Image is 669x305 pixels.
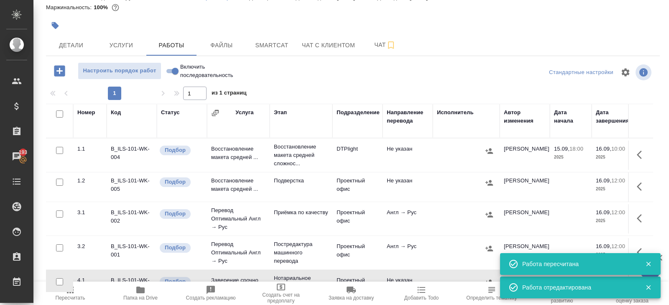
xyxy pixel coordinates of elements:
td: Перевод Оптимальный Англ → Рус [207,202,270,236]
span: Папка на Drive [123,295,158,301]
p: 16.09, [596,177,611,184]
span: Заявка на доставку [329,295,374,301]
td: Не указан [383,141,433,170]
td: B_ILS-101-WK-003 [107,272,157,301]
td: B_ILS-101-WK-004 [107,141,157,170]
p: 18:00 [569,146,583,152]
p: Подбор [165,178,186,186]
div: Этап [274,108,287,117]
p: Нотариальное заверение подлинности по... [274,274,328,299]
span: Настроить таблицу [615,62,636,82]
td: Не указан [383,172,433,202]
button: Добавить работу [48,62,71,79]
td: Проектный офис [332,172,383,202]
span: Чат [365,40,405,50]
td: Проектный офис [332,238,383,267]
div: Можно подбирать исполнителей [159,177,203,188]
span: Услуги [101,40,141,51]
div: Можно подбирать исполнителей [159,145,203,156]
td: Не указан [383,272,433,301]
td: Восстановление макета средней ... [207,172,270,202]
div: 1.1 [77,145,102,153]
a: 193 [2,146,31,167]
button: Создать счет на предоплату [246,282,316,305]
td: Заверение срочно Не указан [207,272,270,301]
div: Исполнитель [437,108,474,117]
p: 16.09, [596,146,611,152]
span: Smartcat [252,40,292,51]
td: [PERSON_NAME] [500,238,550,267]
div: Статус [161,108,180,117]
button: Определить тематику [457,282,527,305]
div: Дата начала [554,108,587,125]
div: 4.1 [77,276,102,284]
p: Подверстка [274,177,328,185]
button: Папка на Drive [105,282,176,305]
span: Пересчитать [56,295,85,301]
p: 16.09, [596,209,611,215]
td: [PERSON_NAME] [500,141,550,170]
button: Здесь прячутся важные кнопки [632,208,652,228]
div: Код [111,108,121,117]
button: Сгруппировать [211,109,220,117]
span: Определить тематику [466,295,517,301]
p: Постредактура машинного перевода [274,240,328,265]
span: Работы [151,40,192,51]
span: 193 [14,148,33,156]
button: Настроить порядок работ [78,62,161,79]
p: Подбор [165,243,186,252]
div: split button [547,66,615,79]
div: Работа пересчитана [522,260,633,268]
p: 2025 [596,251,629,259]
p: Подбор [165,146,186,154]
button: Добавить тэг [46,16,64,35]
p: 10:00 [611,146,625,152]
button: Создать рекламацию [176,282,246,305]
button: Здесь прячутся важные кнопки [632,145,652,165]
button: Закрыть [640,260,657,268]
p: 12:00 [611,177,625,184]
button: Назначить [483,276,495,289]
td: Англ → Рус [383,238,433,267]
button: Назначить [483,242,495,255]
button: Назначить [483,145,495,157]
td: Восстановление макета средней ... [207,141,270,170]
td: B_ILS-101-WK-001 [107,238,157,267]
p: Маржинальность: [46,4,94,10]
p: 15.09, [554,146,569,152]
div: 3.2 [77,242,102,251]
p: 12:00 [611,243,625,249]
p: Восстановление макета средней сложнос... [274,143,328,168]
span: Создать счет на предоплату [251,292,311,304]
div: Дата завершения [596,108,629,125]
span: Создать рекламацию [186,295,236,301]
td: Перевод Оптимальный Англ → Рус [207,236,270,269]
td: Проектный офис [332,272,383,301]
button: Закрыть [640,284,657,291]
div: Можно подбирать исполнителей [159,242,203,254]
span: Файлы [202,40,242,51]
div: 1.2 [77,177,102,185]
span: Добавить Todo [404,295,439,301]
p: Приёмка по качеству [274,208,328,217]
td: Проектный офис [332,204,383,233]
p: 12:00 [611,209,625,215]
span: Чат с клиентом [302,40,355,51]
button: Здесь прячутся важные кнопки [632,177,652,197]
div: Подразделение [337,108,380,117]
div: Можно подбирать исполнителей [159,276,203,287]
button: Здесь прячутся важные кнопки [632,242,652,262]
span: Посмотреть информацию [636,64,653,80]
p: 100% [94,4,110,10]
td: [PERSON_NAME] [500,204,550,233]
button: 0.00 RUB; [110,2,121,13]
div: Номер [77,108,95,117]
div: 3.1 [77,208,102,217]
span: Включить последовательность [180,63,241,79]
button: Добавить Todo [386,282,457,305]
div: Работа отредактирована [522,283,633,292]
p: Подбор [165,277,186,286]
p: 2025 [596,153,629,161]
span: Детали [51,40,91,51]
div: Автор изменения [504,108,546,125]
